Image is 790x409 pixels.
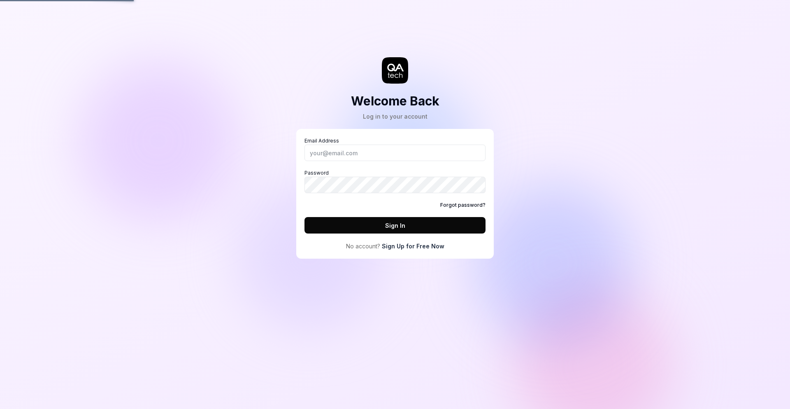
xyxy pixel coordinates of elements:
[304,177,486,193] input: Password
[304,169,486,193] label: Password
[382,242,444,250] a: Sign Up for Free Now
[304,217,486,234] button: Sign In
[346,242,380,250] span: No account?
[440,201,486,209] a: Forgot password?
[351,92,439,110] h2: Welcome Back
[351,112,439,121] div: Log in to your account
[304,145,486,161] input: Email Address
[304,137,486,161] label: Email Address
